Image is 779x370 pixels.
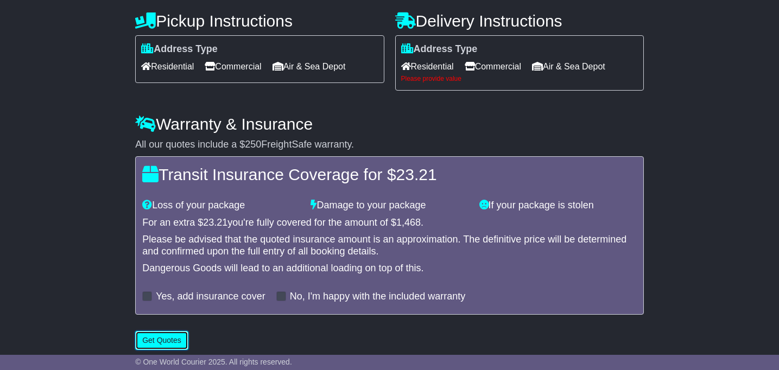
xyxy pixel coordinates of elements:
[137,200,305,212] div: Loss of your package
[142,234,637,257] div: Please be advised that the quoted insurance amount is an approximation. The definitive price will...
[401,43,478,55] label: Address Type
[401,58,454,75] span: Residential
[245,139,261,150] span: 250
[141,43,218,55] label: Address Type
[135,12,384,30] h4: Pickup Instructions
[290,291,466,303] label: No, I'm happy with the included warranty
[474,200,642,212] div: If your package is stolen
[305,200,473,212] div: Damage to your package
[395,12,644,30] h4: Delivery Instructions
[135,331,188,350] button: Get Quotes
[142,263,637,275] div: Dangerous Goods will lead to an additional loading on top of this.
[135,358,292,366] span: © One World Courier 2025. All rights reserved.
[141,58,194,75] span: Residential
[203,217,227,228] span: 23.21
[142,165,637,183] h4: Transit Insurance Coverage for $
[156,291,265,303] label: Yes, add insurance cover
[465,58,521,75] span: Commercial
[135,139,644,151] div: All our quotes include a $ FreightSafe warranty.
[205,58,261,75] span: Commercial
[135,115,644,133] h4: Warranty & Insurance
[532,58,605,75] span: Air & Sea Depot
[401,75,638,82] div: Please provide value
[396,165,437,183] span: 23.21
[273,58,346,75] span: Air & Sea Depot
[396,217,421,228] span: 1,468
[142,217,637,229] div: For an extra $ you're fully covered for the amount of $ .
